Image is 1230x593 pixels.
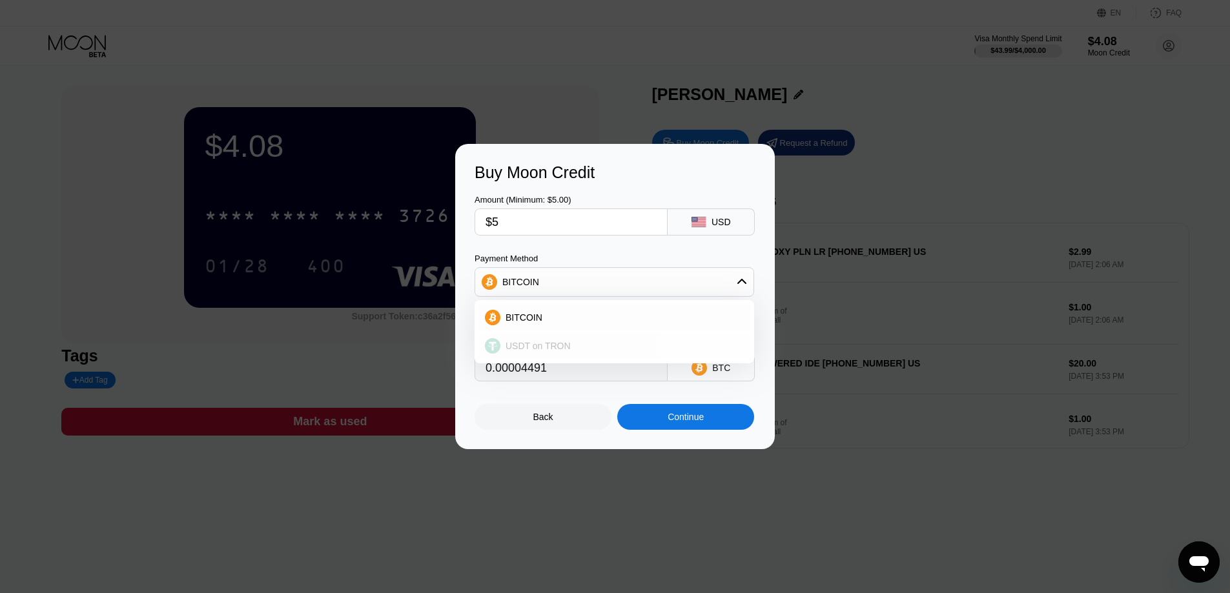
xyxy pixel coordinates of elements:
div: Amount (Minimum: $5.00) [475,195,668,205]
div: BTC [712,363,730,373]
iframe: Button to launch messaging window [1178,541,1220,583]
span: USDT on TRON [506,341,571,351]
div: Back [475,404,611,430]
div: Back [533,412,553,422]
input: $0.00 [486,209,657,235]
div: BITCOIN [475,269,753,295]
div: BITCOIN [478,305,750,330]
div: Payment Method [475,254,754,263]
div: Continue [617,404,754,430]
div: USD [712,217,731,227]
span: BITCOIN [506,312,542,323]
div: Continue [668,412,704,422]
div: USDT on TRON [478,333,750,359]
div: BITCOIN [502,277,539,287]
div: Buy Moon Credit [475,163,755,182]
